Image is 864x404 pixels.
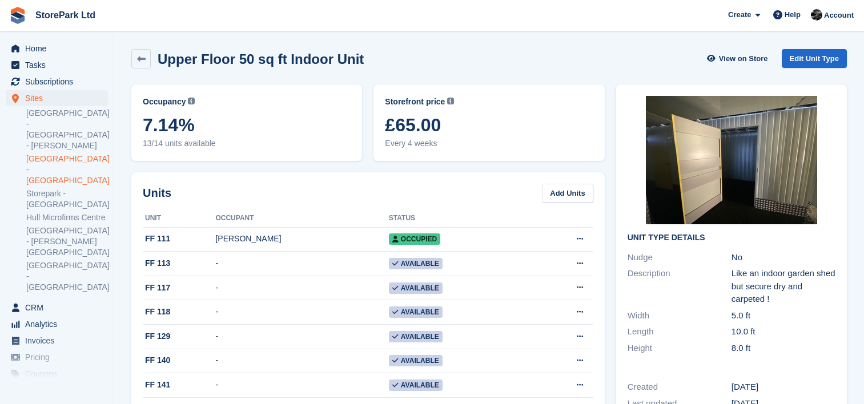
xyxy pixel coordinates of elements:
[143,184,171,201] h2: Units
[628,267,732,306] div: Description
[6,333,108,349] a: menu
[215,325,388,349] td: -
[6,349,108,365] a: menu
[25,333,94,349] span: Invoices
[143,257,215,269] div: FF 113
[6,366,108,382] a: menu
[389,209,530,228] th: Status
[447,98,454,104] img: icon-info-grey-7440780725fd019a000dd9b08b2336e03edf1995a4989e88bcd33f0948082b44.svg
[143,330,215,342] div: FF 129
[25,74,94,90] span: Subscriptions
[215,252,388,276] td: -
[6,41,108,56] a: menu
[6,300,108,316] a: menu
[785,9,801,21] span: Help
[389,331,443,342] span: Available
[732,309,835,322] div: 5.0 ft
[143,209,215,228] th: Unit
[542,184,593,203] a: Add Units
[732,325,835,338] div: 10.0 ft
[628,342,732,355] div: Height
[26,108,108,151] a: [GEOGRAPHIC_DATA] - [GEOGRAPHIC_DATA] - [PERSON_NAME]
[6,74,108,90] a: menu
[25,349,94,365] span: Pricing
[26,225,108,258] a: [GEOGRAPHIC_DATA] - [PERSON_NAME][GEOGRAPHIC_DATA]
[26,212,108,223] a: Hull Microfirms Centre
[25,57,94,73] span: Tasks
[628,325,732,338] div: Length
[628,251,732,264] div: Nudge
[26,188,108,210] a: Storepark - [GEOGRAPHIC_DATA]
[143,282,215,294] div: FF 117
[389,233,440,245] span: Occupied
[732,267,835,306] div: Like an indoor garden shed but secure dry and carpeted !
[215,209,388,228] th: Occupant
[143,115,351,135] span: 7.14%
[215,349,388,373] td: -
[143,138,351,150] span: 13/14 units available
[31,6,100,25] a: StorePark Ltd
[628,233,835,243] h2: Unit Type details
[389,282,443,294] span: Available
[6,316,108,332] a: menu
[215,300,388,325] td: -
[628,381,732,394] div: Created
[389,355,443,366] span: Available
[389,306,443,318] span: Available
[385,138,593,150] span: Every 4 weeks
[25,300,94,316] span: CRM
[782,49,847,68] a: Edit Unit Type
[706,49,773,68] a: View on Store
[143,233,215,245] div: FF 111
[628,309,732,322] div: Width
[6,90,108,106] a: menu
[215,276,388,300] td: -
[732,381,835,394] div: [DATE]
[719,53,768,64] span: View on Store
[143,306,215,318] div: FF 118
[732,251,835,264] div: No
[25,366,94,382] span: Coupons
[824,10,854,21] span: Account
[389,379,443,391] span: Available
[188,98,195,104] img: icon-info-grey-7440780725fd019a000dd9b08b2336e03edf1995a4989e88bcd33f0948082b44.svg
[215,233,388,245] div: [PERSON_NAME]
[26,153,108,186] a: [GEOGRAPHIC_DATA] - [GEOGRAPHIC_DATA]
[6,57,108,73] a: menu
[25,316,94,332] span: Analytics
[389,258,443,269] span: Available
[215,373,388,398] td: -
[385,96,445,108] span: Storefront price
[158,51,364,67] h2: Upper Floor 50 sq ft Indoor Unit
[646,96,817,224] img: image.jpg
[25,90,94,106] span: Sites
[9,7,26,24] img: stora-icon-8386f47178a22dfd0bd8f6a31ec36ba5ce8667c1dd55bd0f319d3a0aa187defe.svg
[143,96,186,108] span: Occupancy
[728,9,751,21] span: Create
[811,9,822,21] img: Ryan Mulcahy
[732,342,835,355] div: 8.0 ft
[385,115,593,135] span: £65.00
[143,354,215,366] div: FF 140
[25,41,94,56] span: Home
[26,260,108,293] a: [GEOGRAPHIC_DATA] - [GEOGRAPHIC_DATA]
[143,379,215,391] div: FF 141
